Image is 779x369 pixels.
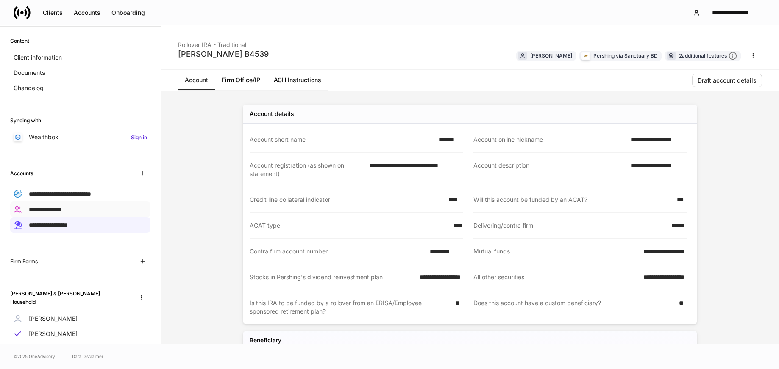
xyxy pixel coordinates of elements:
div: Account registration (as shown on statement) [250,161,365,178]
div: Contra firm account number [250,247,425,256]
div: [PERSON_NAME] [530,52,572,60]
h6: [PERSON_NAME] & [PERSON_NAME] Household [10,289,126,306]
button: Draft account details [692,74,762,87]
div: Draft account details [698,77,757,83]
a: WealthboxSign in [10,129,150,145]
h6: Syncing with [10,116,41,124]
h6: Firm Forms [10,257,38,265]
div: Account short name [250,135,434,144]
a: Firm Office/IP [215,70,267,90]
div: Rollover IRA - Traditional [178,36,269,49]
div: Pershing via Sanctuary BD [593,52,658,60]
div: Credit line collateral indicator [250,196,443,204]
h6: Content [10,37,29,45]
div: Does this account have a custom beneficiary? [473,299,674,316]
div: Mutual funds [473,247,638,256]
div: Is this IRA to be funded by a rollover from an ERISA/Employee sponsored retirement plan? [250,299,450,316]
p: Changelog [14,84,44,92]
a: [PERSON_NAME] [10,326,150,341]
button: Onboarding [106,6,150,19]
div: All other securities [473,273,638,281]
p: Wealthbox [29,133,58,141]
h5: Beneficiary [250,336,281,344]
div: Account details [250,110,294,118]
span: © 2025 OneAdvisory [14,353,55,360]
h6: Accounts [10,169,33,177]
h6: Sign in [131,133,147,141]
div: Clients [43,10,63,16]
p: [PERSON_NAME] [29,330,78,338]
div: [PERSON_NAME] B4539 [178,49,269,59]
div: Stocks in Pershing's dividend reinvestment plan [250,273,415,281]
a: Documents [10,65,150,80]
div: Will this account be funded by an ACAT? [473,196,672,204]
a: Changelog [10,80,150,96]
div: Accounts [74,10,100,16]
div: 2 additional features [679,52,737,61]
div: ACAT type [250,221,448,230]
a: Account [178,70,215,90]
p: [PERSON_NAME] [29,314,78,323]
button: Clients [37,6,68,19]
div: Account description [473,161,626,178]
div: Account online nickname [473,135,626,144]
button: Accounts [68,6,106,19]
a: ACH Instructions [267,70,328,90]
p: Documents [14,69,45,77]
a: Data Disclaimer [72,353,103,360]
p: Client information [14,53,62,62]
a: [PERSON_NAME] [10,311,150,326]
div: Onboarding [111,10,145,16]
div: Delivering/contra firm [473,221,666,230]
a: Client information [10,50,150,65]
